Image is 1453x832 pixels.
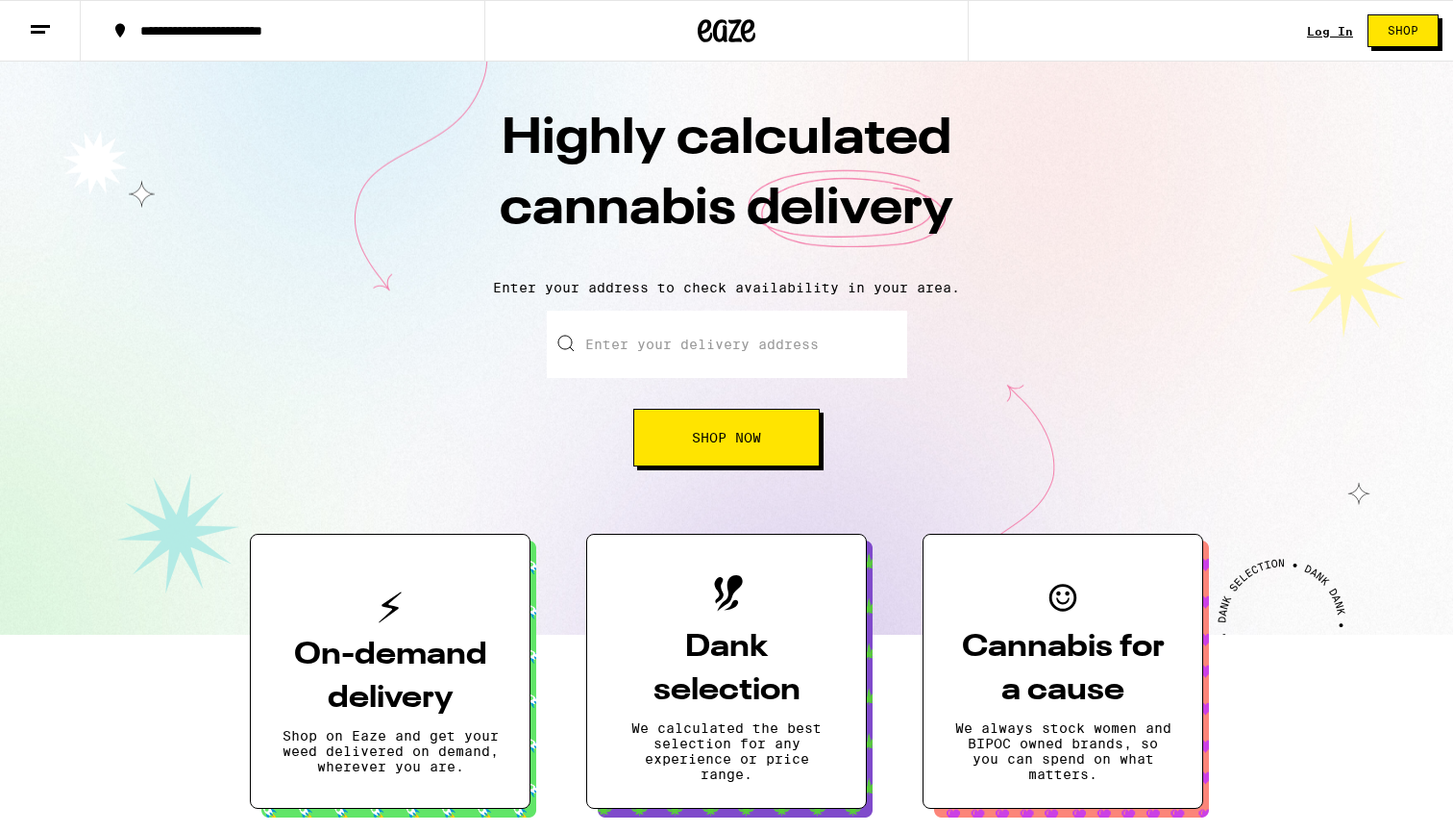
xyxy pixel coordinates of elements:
[954,626,1171,713] h3: Cannabis for a cause
[1307,25,1353,38] a: Log In
[19,280,1434,295] p: Enter your address to check availability in your area.
[250,534,530,809] button: On-demand deliveryShop on Eaze and get your weed delivered on demand, wherever you are.
[618,720,835,782] p: We calculated the best selection for any experience or price range.
[586,534,867,809] button: Dank selectionWe calculated the best selection for any experience or price range.
[547,311,907,378] input: Enter your delivery address
[282,728,499,774] p: Shop on Eaze and get your weed delivered on demand, wherever you are.
[1388,25,1418,37] span: Shop
[923,534,1203,809] button: Cannabis for a causeWe always stock women and BIPOC owned brands, so you can spend on what matters.
[390,105,1063,265] h1: Highly calculated cannabis delivery
[954,720,1171,782] p: We always stock women and BIPOC owned brands, so you can spend on what matters.
[692,431,761,444] span: Shop Now
[1353,14,1453,47] a: Shop
[282,634,499,720] h3: On-demand delivery
[1367,14,1439,47] button: Shop
[633,409,820,466] button: Shop Now
[618,626,835,713] h3: Dank selection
